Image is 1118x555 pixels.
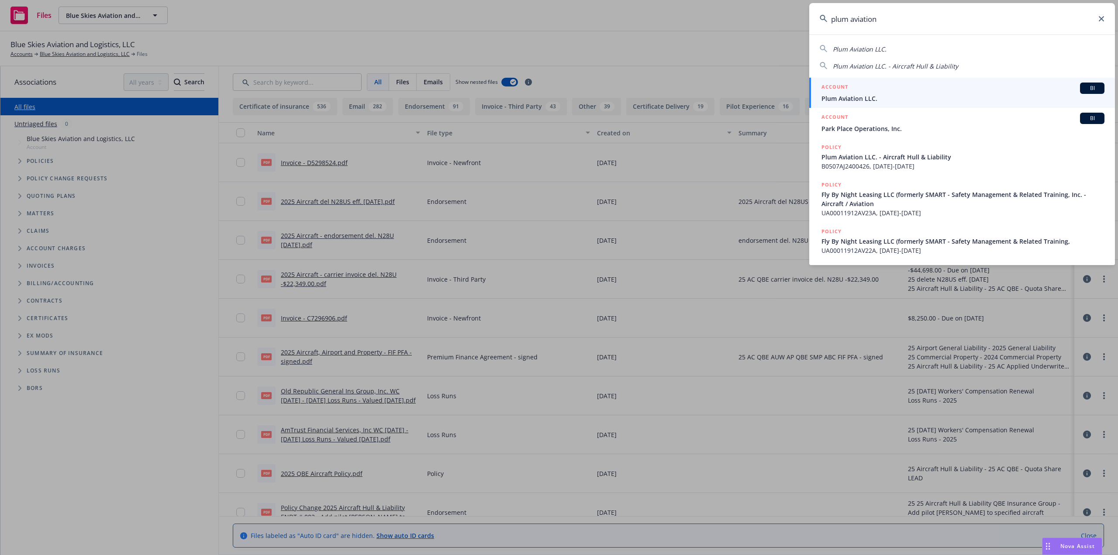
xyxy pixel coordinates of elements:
span: Park Place Operations, Inc. [821,124,1104,133]
input: Search... [809,3,1115,34]
h5: POLICY [821,227,842,236]
h5: ACCOUNT [821,113,848,123]
span: Plum Aviation LLC. - Aircraft Hull & Liability [821,152,1104,162]
span: Plum Aviation LLC. - Aircraft Hull & Liability [833,62,958,70]
span: Nova Assist [1060,542,1095,550]
h5: ACCOUNT [821,83,848,93]
span: BI [1083,84,1101,92]
span: BI [1083,114,1101,122]
span: Plum Aviation LLC. [821,94,1104,103]
span: Plum Aviation LLC. [833,45,887,53]
div: Drag to move [1042,538,1053,555]
span: UA00011912AV23A, [DATE]-[DATE] [821,208,1104,217]
h5: POLICY [821,180,842,189]
span: UA00011912AV22A, [DATE]-[DATE] [821,246,1104,255]
a: POLICYPlum Aviation LLC. - Aircraft Hull & LiabilityB0507AJ2400426, [DATE]-[DATE] [809,138,1115,176]
button: Nova Assist [1042,538,1102,555]
a: POLICYFly By Night Leasing LLC (formerly SMART - Safety Management & Related Training,UA00011912A... [809,222,1115,260]
span: Fly By Night Leasing LLC (formerly SMART - Safety Management & Related Training, [821,237,1104,246]
a: ACCOUNTBIPark Place Operations, Inc. [809,108,1115,138]
span: Fly By Night Leasing LLC (formerly SMART - Safety Management & Related Training, Inc. - Aircraft ... [821,190,1104,208]
a: ACCOUNTBIPlum Aviation LLC. [809,78,1115,108]
h5: POLICY [821,143,842,152]
a: POLICYFly By Night Leasing LLC (formerly SMART - Safety Management & Related Training, Inc. - Air... [809,176,1115,222]
span: B0507AJ2400426, [DATE]-[DATE] [821,162,1104,171]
